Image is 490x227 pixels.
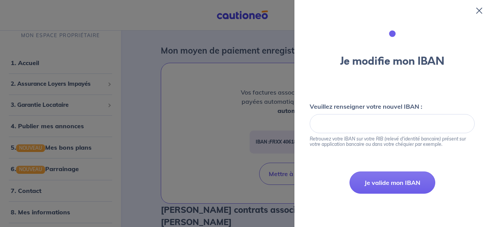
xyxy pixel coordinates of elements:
em: Retrouvez votre IBAN sur votre RIB (relevé d'identité bancaire) présent sur votre application ban... [310,136,466,147]
button: Je valide mon IBAN [350,171,435,194]
label: Veuillez renseigner votre nouvel IBAN : [310,102,475,111]
iframe: Cadre sécurisé pour la saisie de l'IBAN [319,121,465,127]
h3: Je modifie mon IBAN [340,55,444,68]
img: illu_credit_card.svg [377,18,408,49]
